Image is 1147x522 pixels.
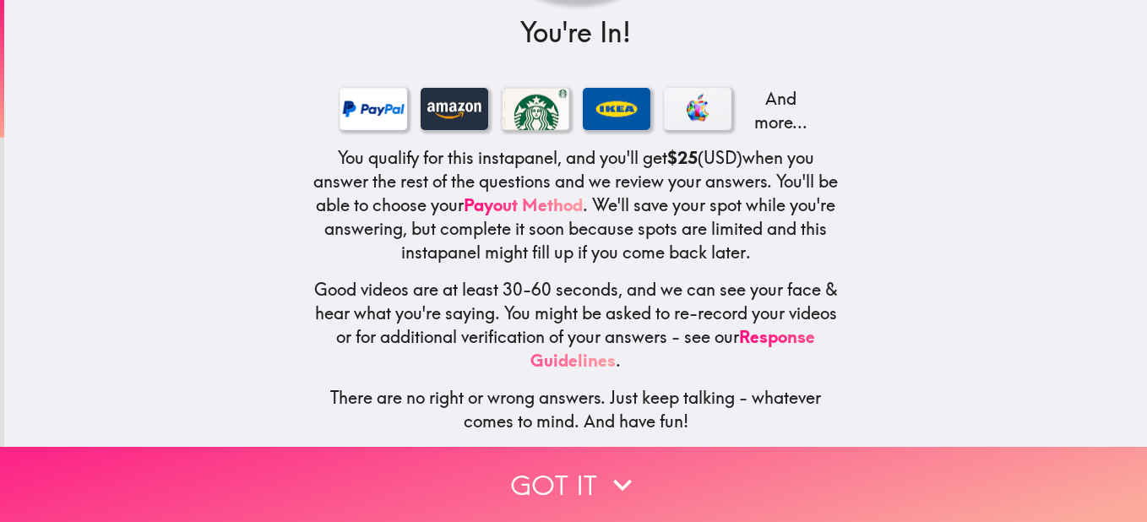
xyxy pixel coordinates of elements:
[313,386,840,433] h5: There are no right or wrong answers. Just keep talking - whatever comes to mind. And have fun!
[313,278,840,372] h5: Good videos are at least 30-60 seconds, and we can see your face & hear what you're saying. You m...
[745,87,813,134] p: And more...
[667,147,698,168] b: $25
[530,326,815,371] a: Response Guidelines
[313,146,840,264] h5: You qualify for this instapanel, and you'll get (USD) when you answer the rest of the questions a...
[464,194,583,215] a: Payout Method
[313,14,840,52] h3: You're In!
